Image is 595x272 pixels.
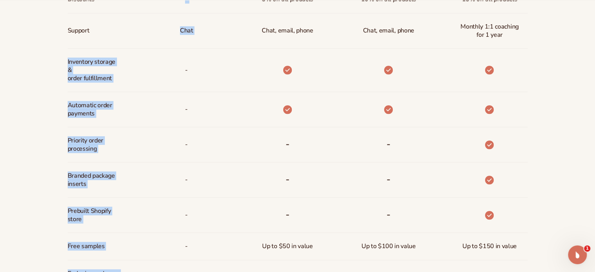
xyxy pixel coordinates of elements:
iframe: Intercom live chat [568,245,587,264]
span: Inventory storage & order fulfillment [68,55,120,85]
b: - [386,208,390,221]
span: Free samples [68,239,105,254]
p: Chat [180,23,193,38]
span: Support [68,23,90,38]
b: - [386,138,390,150]
span: - [185,239,188,254]
span: Up to $50 in value [262,239,313,254]
span: - [185,137,188,152]
span: Up to $150 in value [462,239,517,254]
p: - [185,63,188,77]
span: - [185,208,188,222]
b: - [286,173,289,186]
span: - [185,173,188,187]
span: Up to $100 in value [361,239,416,254]
span: Branded package inserts [68,169,120,191]
span: Priority order processing [68,133,120,156]
b: - [286,208,289,221]
span: Monthly 1:1 coaching for 1 year [458,20,521,42]
b: - [286,138,289,150]
p: Chat, email, phone [262,23,313,38]
span: - [185,102,188,117]
span: Automatic order payments [68,98,120,121]
span: Chat, email, phone [363,23,414,38]
span: Prebuilt Shopify store [68,204,120,227]
b: - [386,173,390,186]
span: 1 [584,245,590,252]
